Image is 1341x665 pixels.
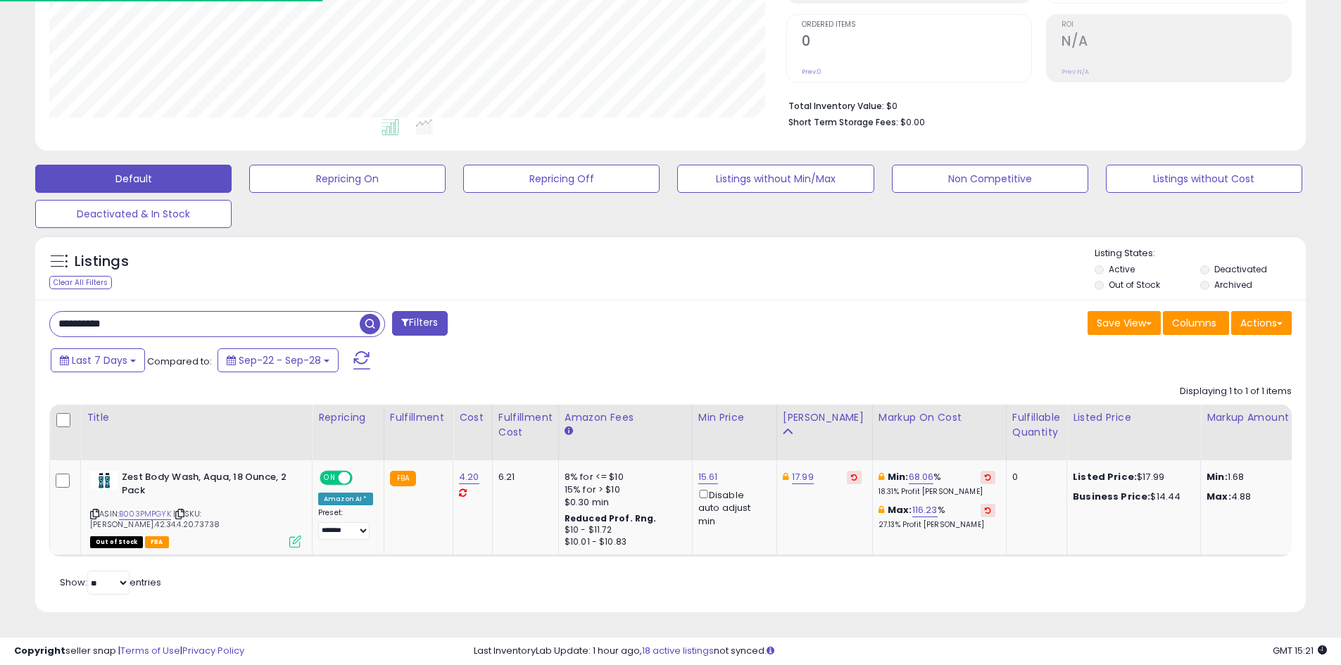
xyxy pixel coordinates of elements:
div: Fulfillable Quantity [1012,410,1061,440]
b: Total Inventory Value: [788,100,884,112]
span: Columns [1172,316,1216,330]
div: $14.44 [1073,490,1190,503]
label: Out of Stock [1109,279,1160,291]
div: $10.01 - $10.83 [565,536,681,548]
a: 68.06 [909,470,934,484]
div: $10 - $11.72 [565,524,681,536]
button: Listings without Cost [1106,165,1302,193]
b: Reduced Prof. Rng. [565,512,657,524]
img: 31pBq+6ExzL._SL40_.jpg [90,471,118,490]
span: Last 7 Days [72,353,127,367]
li: $0 [788,96,1281,113]
a: 18 active listings [642,644,714,657]
label: Active [1109,263,1135,275]
small: Prev: N/A [1062,68,1089,76]
b: Zest Body Wash, Aqua, 18 Ounce, 2 Pack [122,471,293,500]
button: Actions [1231,311,1292,335]
button: Deactivated & In Stock [35,200,232,228]
button: Repricing On [249,165,446,193]
th: The percentage added to the cost of goods (COGS) that forms the calculator for Min & Max prices. [872,405,1006,460]
p: Listing States: [1095,247,1306,260]
div: Disable auto adjust min [698,487,766,528]
h5: Listings [75,252,129,272]
div: Min Price [698,410,771,425]
span: OFF [351,472,373,484]
div: Preset: [318,508,373,540]
div: % [879,504,995,530]
small: Prev: 0 [802,68,821,76]
a: 17.99 [792,470,814,484]
div: Amazon Fees [565,410,686,425]
p: 18.31% Profit [PERSON_NAME] [879,487,995,497]
a: Terms of Use [120,644,180,657]
p: 27.13% Profit [PERSON_NAME] [879,520,995,530]
div: Displaying 1 to 1 of 1 items [1180,385,1292,398]
b: Short Term Storage Fees: [788,116,898,128]
div: Last InventoryLab Update: 1 hour ago, not synced. [474,645,1327,658]
button: Columns [1163,311,1229,335]
button: Filters [392,311,447,336]
div: [PERSON_NAME] [783,410,867,425]
b: Max: [888,503,912,517]
a: 4.20 [459,470,479,484]
label: Deactivated [1214,263,1267,275]
div: ASIN: [90,471,301,546]
div: Title [87,410,306,425]
div: % [879,471,995,497]
span: ON [321,472,339,484]
small: Amazon Fees. [565,425,573,438]
button: Listings without Min/Max [677,165,874,193]
i: This overrides the store level max markup for this listing [879,505,884,514]
div: seller snap | | [14,645,244,658]
span: $0.00 [900,115,925,129]
div: $17.99 [1073,471,1190,483]
div: 0 [1012,471,1056,483]
div: Fulfillment [390,410,447,425]
b: Business Price: [1073,490,1150,503]
small: FBA [390,471,416,486]
div: Repricing [318,410,378,425]
i: Revert to store-level Max Markup [985,507,991,514]
div: 6.21 [498,471,548,483]
a: Privacy Policy [182,644,244,657]
button: Default [35,165,232,193]
div: Markup on Cost [879,410,1000,425]
button: Save View [1088,311,1161,335]
h2: N/A [1062,33,1291,52]
div: 15% for > $10 [565,483,681,496]
button: Sep-22 - Sep-28 [218,348,339,372]
span: | SKU: [PERSON_NAME].42.34.4.20.73738 [90,508,220,529]
i: Revert to store-level Min Markup [985,474,991,481]
strong: Min: [1207,470,1228,483]
strong: Copyright [14,644,65,657]
span: Show: entries [60,576,161,589]
div: Amazon AI * [318,493,373,505]
b: Listed Price: [1073,470,1137,483]
p: 1.68 [1207,471,1323,483]
i: This overrides the store level min markup for this listing [879,472,884,481]
button: Last 7 Days [51,348,145,372]
div: Markup Amount [1207,410,1328,425]
span: Sep-22 - Sep-28 [239,353,321,367]
a: 116.23 [912,503,938,517]
p: 4.88 [1207,490,1323,503]
span: Compared to: [147,355,212,368]
div: Fulfillment Cost [498,410,553,440]
span: 2025-10-8 15:21 GMT [1273,644,1327,657]
button: Non Competitive [892,165,1088,193]
span: FBA [145,536,169,548]
h2: 0 [802,33,1031,52]
label: Archived [1214,279,1252,291]
div: $0.30 min [565,496,681,509]
span: ROI [1062,21,1291,29]
a: 15.61 [698,470,718,484]
strong: Max: [1207,490,1231,503]
button: Repricing Off [463,165,660,193]
div: Cost [459,410,486,425]
span: All listings that are currently out of stock and unavailable for purchase on Amazon [90,536,143,548]
div: Clear All Filters [49,276,112,289]
div: Listed Price [1073,410,1195,425]
b: Min: [888,470,909,483]
span: Ordered Items [802,21,1031,29]
a: B003PMPGYK [119,508,171,520]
